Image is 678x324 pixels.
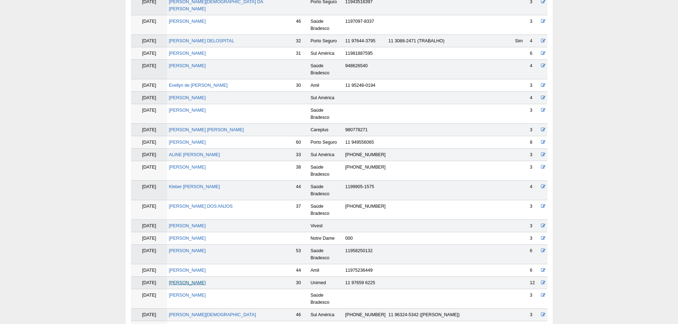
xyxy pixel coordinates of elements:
td: 3 [529,289,540,309]
td: [DATE] [131,35,168,47]
td: [DATE] [131,124,168,136]
a: [PERSON_NAME] [169,95,206,100]
td: [PHONE_NUMBER] [344,161,387,181]
td: Sim [514,35,529,47]
td: [DATE] [131,92,168,104]
td: [DATE] [131,264,168,277]
td: [DATE] [131,149,168,161]
td: 32 [294,35,309,47]
td: 3 [529,161,540,181]
td: Saúde Bradesco [309,60,344,79]
td: 11 95248-0194 [344,79,387,92]
td: Amil [309,264,344,277]
td: 30 [294,277,309,289]
td: Amil [309,79,344,92]
a: [PERSON_NAME] [169,140,206,145]
td: Saúde Bradesco [309,15,344,35]
td: 37 [294,200,309,220]
td: 11 949556065 [344,136,387,149]
td: Saúde Bradesco [309,289,344,309]
a: Kleber [PERSON_NAME] [169,184,220,189]
td: [PHONE_NUMBER] [344,149,387,161]
a: [PERSON_NAME][DEMOGRAPHIC_DATA] [169,312,256,317]
a: [PERSON_NAME] DELOSPITAL [169,38,234,43]
td: 4 [529,60,540,79]
td: 3 [529,309,540,321]
td: Sul América [309,92,344,104]
td: 948626540 [344,60,387,79]
td: 11 97659 6225 [344,277,387,289]
a: [PERSON_NAME] [169,293,206,298]
td: 1199905-1575 [344,181,387,200]
td: Saúde Bradesco [309,161,344,181]
td: 46 [294,15,309,35]
td: Vivest [309,220,344,232]
a: Evellyn de [PERSON_NAME] [169,83,227,88]
td: 53 [294,245,309,264]
td: 3 [529,149,540,161]
td: 44 [294,264,309,277]
a: [PERSON_NAME] [169,108,206,113]
td: 6 [529,264,540,277]
td: Saúde Bradesco [309,200,344,220]
td: [DATE] [131,79,168,92]
a: [PERSON_NAME] [169,63,206,68]
td: 31 [294,47,309,60]
td: 6 [529,47,540,60]
td: 11958250132 [344,245,387,264]
td: Sul América [309,149,344,161]
td: 4 [529,181,540,200]
td: [DATE] [131,47,168,60]
td: [DATE] [131,289,168,309]
td: 3 [529,200,540,220]
td: 6 [529,245,540,264]
a: [PERSON_NAME] [169,165,206,170]
td: [DATE] [131,136,168,149]
a: [PERSON_NAME] [169,236,206,241]
td: 3 [529,79,540,92]
td: 11981887595 [344,47,387,60]
td: Saúde Bradesco [309,181,344,200]
td: [DATE] [131,15,168,35]
td: [DATE] [131,181,168,200]
td: Porto Seguro [309,136,344,149]
td: Careplus [309,124,344,136]
td: 1197097-8337 [344,15,387,35]
a: [PERSON_NAME] [169,248,206,253]
td: Notre Dame [309,232,344,245]
td: 46 [294,309,309,321]
a: ALINE [PERSON_NAME] [169,152,220,157]
td: 44 [294,181,309,200]
td: [DATE] [131,245,168,264]
td: 3 [529,124,540,136]
td: 33 [294,149,309,161]
td: 11 96324-5342 ([PERSON_NAME]) [387,309,470,321]
td: 11975236449 [344,264,387,277]
td: Sul América [309,309,344,321]
td: 30 [294,79,309,92]
a: [PERSON_NAME] [169,280,206,285]
td: Sul América [309,47,344,60]
td: 11 97644-3795 [344,35,387,47]
td: Saúde Bradesco [309,245,344,264]
td: [DATE] [131,277,168,289]
a: [PERSON_NAME] [169,19,206,24]
td: [DATE] [131,220,168,232]
td: Saúde Bradesco [309,104,344,124]
td: 980778271 [344,124,387,136]
td: [DATE] [131,309,168,321]
a: [PERSON_NAME] [PERSON_NAME] [169,127,244,132]
td: 12 [529,277,540,289]
td: 3 [529,220,540,232]
a: [PERSON_NAME] [169,268,206,273]
td: 11 3088-2471 (TRABALHO) [387,35,470,47]
td: [DATE] [131,200,168,220]
td: 60 [294,136,309,149]
td: 8 [529,136,540,149]
td: [PHONE_NUMBER] [344,309,387,321]
td: [DATE] [131,232,168,245]
td: [PHONE_NUMBER] [344,200,387,220]
td: 3 [529,232,540,245]
td: 000 [344,232,387,245]
td: 3 [529,15,540,35]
